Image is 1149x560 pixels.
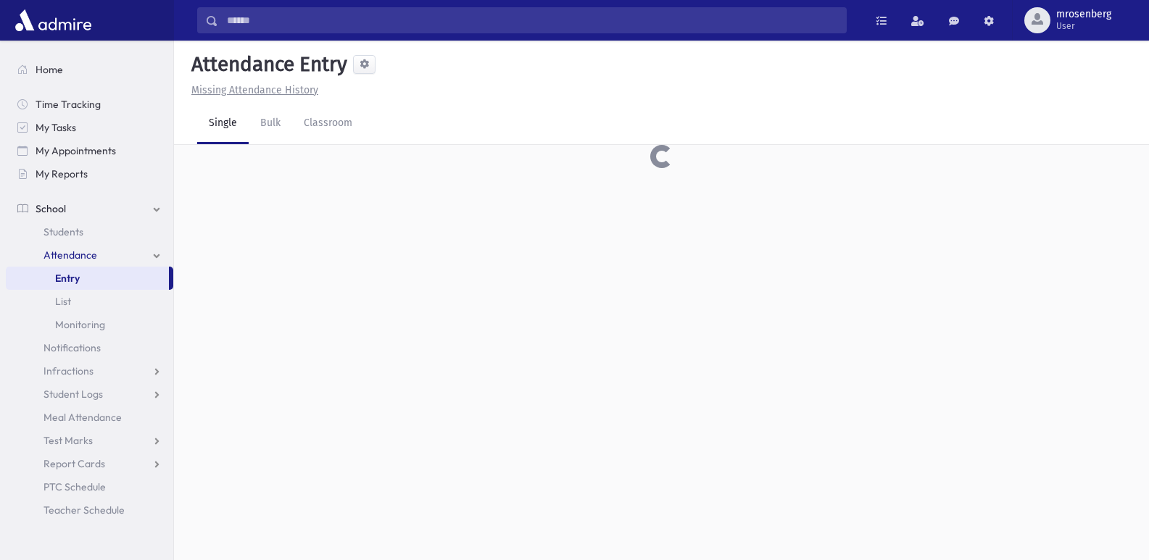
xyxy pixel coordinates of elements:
a: Home [6,58,173,81]
u: Missing Attendance History [191,84,318,96]
a: Monitoring [6,313,173,336]
a: Students [6,220,173,243]
span: List [55,295,71,308]
a: Entry [6,267,169,290]
span: Report Cards [43,457,105,470]
span: User [1056,20,1111,32]
a: Infractions [6,359,173,383]
span: Infractions [43,364,94,377]
a: Meal Attendance [6,406,173,429]
span: My Appointments [36,144,116,157]
span: Attendance [43,248,97,262]
span: Monitoring [55,318,105,331]
span: Teacher Schedule [43,503,125,517]
a: My Appointments [6,139,173,162]
a: School [6,197,173,220]
a: Report Cards [6,452,173,475]
img: AdmirePro [12,6,95,35]
span: mrosenberg [1056,9,1111,20]
a: PTC Schedule [6,475,173,498]
span: Home [36,63,63,76]
span: Students [43,225,83,238]
span: School [36,202,66,215]
a: Teacher Schedule [6,498,173,522]
a: Single [197,104,249,144]
a: Notifications [6,336,173,359]
a: My Reports [6,162,173,185]
a: My Tasks [6,116,173,139]
span: Student Logs [43,388,103,401]
a: Student Logs [6,383,173,406]
span: PTC Schedule [43,480,106,493]
a: Classroom [292,104,364,144]
a: Missing Attendance History [186,84,318,96]
span: Time Tracking [36,98,101,111]
span: Meal Attendance [43,411,122,424]
a: Time Tracking [6,93,173,116]
span: Notifications [43,341,101,354]
span: Test Marks [43,434,93,447]
a: Test Marks [6,429,173,452]
a: Attendance [6,243,173,267]
h5: Attendance Entry [186,52,347,77]
span: Entry [55,272,80,285]
span: My Reports [36,167,88,180]
a: Bulk [249,104,292,144]
a: List [6,290,173,313]
input: Search [218,7,846,33]
span: My Tasks [36,121,76,134]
